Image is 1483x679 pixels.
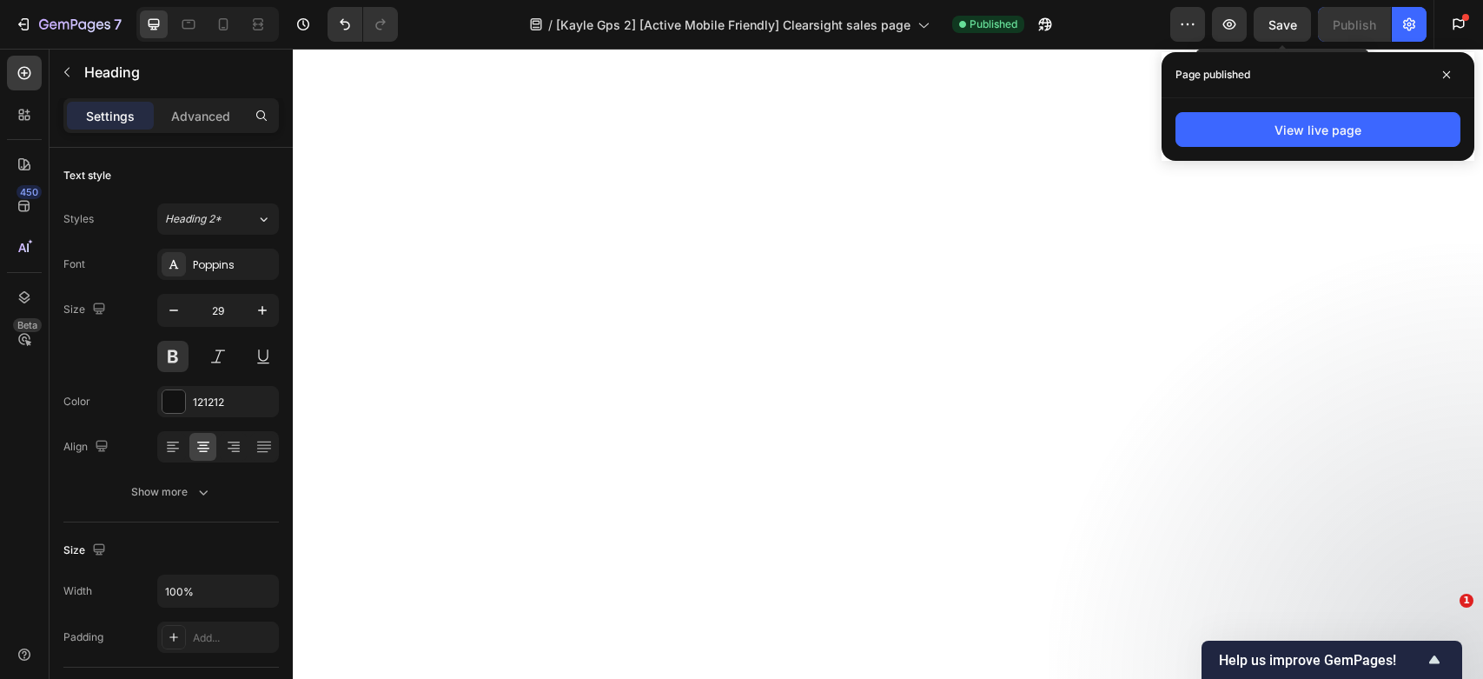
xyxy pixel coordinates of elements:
div: Undo/Redo [328,7,398,42]
p: Page published [1175,66,1250,83]
span: Published [970,17,1017,32]
iframe: Intercom live chat [1424,620,1466,662]
div: 450 [17,185,42,199]
span: Save [1268,17,1297,32]
div: Styles [63,211,94,227]
span: 1 [1460,594,1473,608]
input: Auto [158,576,278,607]
div: Align [63,436,112,459]
span: Help us improve GemPages! [1219,652,1424,669]
div: View live page [1274,121,1361,139]
button: View live page [1175,112,1460,147]
button: Heading 2* [157,203,279,235]
span: / [548,16,553,34]
div: Size [63,539,109,563]
div: Beta [13,318,42,332]
p: Advanced [171,107,230,125]
button: 7 [7,7,129,42]
p: Settings [86,107,135,125]
span: Heading 2* [165,211,222,227]
div: Publish [1333,16,1376,34]
iframe: Design area [293,49,1483,679]
div: Show more [131,483,212,501]
div: Width [63,583,92,599]
span: [Kayle Gps 2] [Active Mobile Friendly] Clearsight sales page [556,16,910,34]
p: 7 [114,14,122,35]
div: Padding [63,629,103,645]
p: Heading [84,62,272,83]
button: Publish [1318,7,1391,42]
button: Show survey - Help us improve GemPages! [1219,649,1445,670]
div: Color [63,394,90,409]
button: Save [1254,7,1311,42]
div: Font [63,256,85,272]
div: Text style [63,168,111,183]
div: Poppins [193,257,275,273]
button: Show more [63,476,279,508]
div: 121212 [193,395,275,410]
div: Size [63,298,109,322]
div: Add... [193,630,275,646]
